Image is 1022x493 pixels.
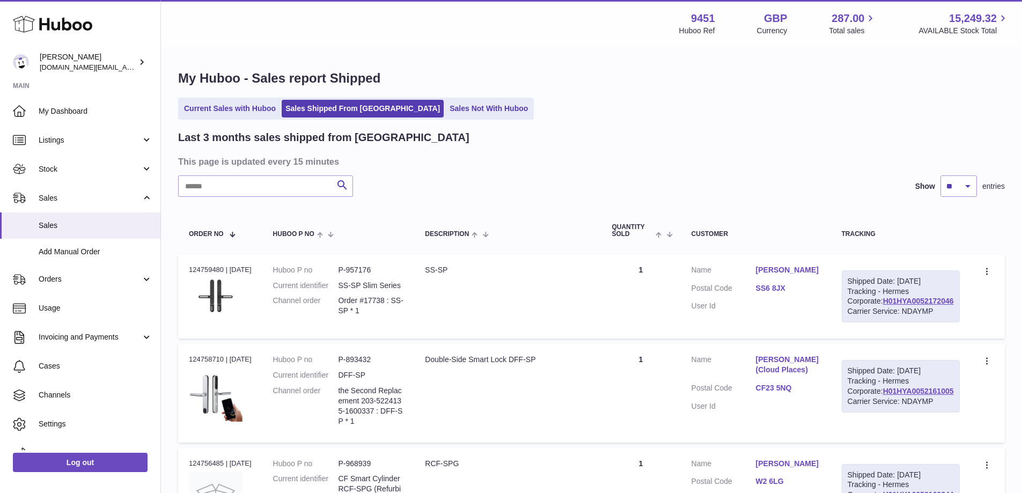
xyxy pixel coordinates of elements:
[273,296,339,316] dt: Channel order
[39,135,141,145] span: Listings
[601,344,680,442] td: 1
[39,332,141,342] span: Invoicing and Payments
[918,26,1009,36] span: AVAILABLE Stock Total
[918,11,1009,36] a: 15,249.32 AVAILABLE Stock Total
[425,231,469,238] span: Description
[189,265,252,275] div: 124759480 | [DATE]
[39,303,152,313] span: Usage
[612,224,653,238] span: Quantity Sold
[756,283,820,293] a: SS6 8JX
[691,11,715,26] strong: 9451
[39,274,141,284] span: Orders
[338,386,403,426] dd: the Second Replacement 203-5224135-1600337 : DFF-SP * 1
[39,448,152,458] span: Returns
[40,52,136,72] div: [PERSON_NAME]
[425,265,590,275] div: SS-SP
[39,106,152,116] span: My Dashboard
[756,265,820,275] a: [PERSON_NAME]
[756,383,820,393] a: CF23 5NQ
[39,164,141,174] span: Stock
[829,26,877,36] span: Total sales
[273,459,339,469] dt: Huboo P no
[757,26,788,36] div: Currency
[338,265,403,275] dd: P-957176
[692,265,756,278] dt: Name
[832,11,864,26] span: 287.00
[189,231,224,238] span: Order No
[679,26,715,36] div: Huboo Ref
[692,355,756,378] dt: Name
[601,254,680,339] td: 1
[13,453,148,472] a: Log out
[189,459,252,468] div: 124756485 | [DATE]
[40,63,214,71] span: [DOMAIN_NAME][EMAIL_ADDRESS][DOMAIN_NAME]
[39,390,152,400] span: Channels
[692,459,756,472] dt: Name
[273,370,339,380] dt: Current identifier
[273,281,339,291] dt: Current identifier
[273,355,339,365] dt: Huboo P no
[692,383,756,396] dt: Postal Code
[273,231,314,238] span: Huboo P no
[425,459,590,469] div: RCF-SPG
[189,278,242,315] img: 94511723804327.jpg
[756,476,820,487] a: W2 6LG
[848,396,954,407] div: Carrier Service: NDAYMP
[189,368,242,422] img: 1699219186.jpg
[338,370,403,380] dd: DFF-SP
[273,265,339,275] dt: Huboo P no
[282,100,444,117] a: Sales Shipped From [GEOGRAPHIC_DATA]
[338,355,403,365] dd: P-893432
[178,156,1002,167] h3: This page is updated every 15 minutes
[848,366,954,376] div: Shipped Date: [DATE]
[883,297,954,305] a: H01HYA0052172046
[446,100,532,117] a: Sales Not With Huboo
[692,476,756,489] dt: Postal Code
[756,355,820,375] a: [PERSON_NAME](Cloud Places)
[842,270,960,323] div: Tracking - Hermes Corporate:
[829,11,877,36] a: 287.00 Total sales
[39,247,152,257] span: Add Manual Order
[692,283,756,296] dt: Postal Code
[982,181,1005,192] span: entries
[842,231,960,238] div: Tracking
[848,470,954,480] div: Shipped Date: [DATE]
[189,355,252,364] div: 124758710 | [DATE]
[764,11,787,26] strong: GBP
[39,419,152,429] span: Settings
[756,459,820,469] a: [PERSON_NAME]
[39,361,152,371] span: Cases
[848,276,954,286] div: Shipped Date: [DATE]
[848,306,954,317] div: Carrier Service: NDAYMP
[425,355,590,365] div: Double-Side Smart Lock DFF-SP
[39,220,152,231] span: Sales
[949,11,997,26] span: 15,249.32
[915,181,935,192] label: Show
[883,387,954,395] a: H01HYA0052161005
[180,100,280,117] a: Current Sales with Huboo
[338,459,403,469] dd: P-968939
[178,130,469,145] h2: Last 3 months sales shipped from [GEOGRAPHIC_DATA]
[178,70,1005,87] h1: My Huboo - Sales report Shipped
[13,54,29,70] img: amir.ch@gmail.com
[692,231,820,238] div: Customer
[338,281,403,291] dd: SS-SP Slim Series
[842,360,960,413] div: Tracking - Hermes Corporate:
[692,401,756,411] dt: User Id
[692,301,756,311] dt: User Id
[338,296,403,316] dd: Order #17738 : SS-SP * 1
[273,386,339,426] dt: Channel order
[39,193,141,203] span: Sales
